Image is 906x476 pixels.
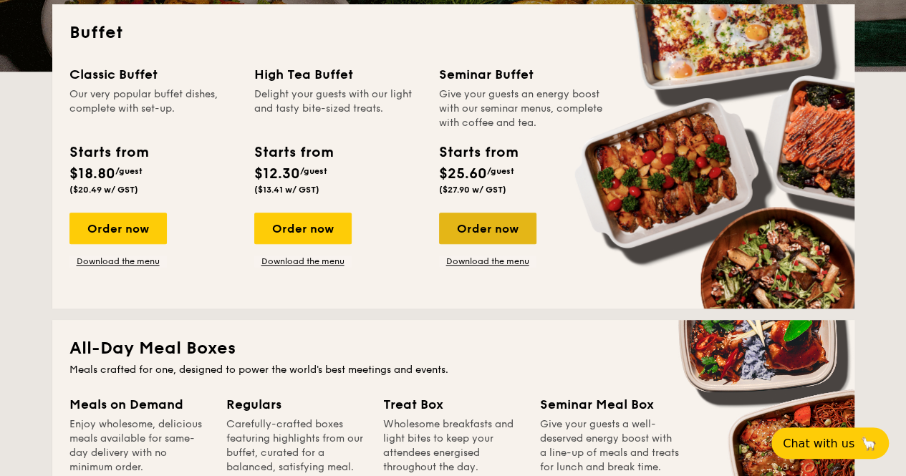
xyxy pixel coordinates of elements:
a: Download the menu [439,256,536,267]
div: Order now [439,213,536,244]
span: ($20.49 w/ GST) [69,185,138,195]
div: Our very popular buffet dishes, complete with set-up. [69,87,237,130]
div: Starts from [69,142,148,163]
span: $12.30 [254,165,300,183]
div: Seminar Buffet [439,64,607,84]
span: ($27.90 w/ GST) [439,185,506,195]
div: Meals on Demand [69,394,209,414]
a: Download the menu [254,256,352,267]
span: /guest [115,166,143,176]
div: Give your guests an energy boost with our seminar menus, complete with coffee and tea. [439,87,607,130]
div: Classic Buffet [69,64,237,84]
div: Order now [254,213,352,244]
div: High Tea Buffet [254,64,422,84]
span: /guest [300,166,327,176]
span: $25.60 [439,165,487,183]
span: Chat with us [783,437,854,450]
div: Delight your guests with our light and tasty bite-sized treats. [254,87,422,130]
div: Starts from [254,142,332,163]
div: Order now [69,213,167,244]
span: ($13.41 w/ GST) [254,185,319,195]
div: Enjoy wholesome, delicious meals available for same-day delivery with no minimum order. [69,417,209,475]
div: Starts from [439,142,517,163]
h2: Buffet [69,21,837,44]
div: Seminar Meal Box [540,394,680,414]
div: Regulars [226,394,366,414]
a: Download the menu [69,256,167,267]
div: Meals crafted for one, designed to power the world's best meetings and events. [69,363,837,377]
div: Give your guests a well-deserved energy boost with a line-up of meals and treats for lunch and br... [540,417,680,475]
div: Carefully-crafted boxes featuring highlights from our buffet, curated for a balanced, satisfying ... [226,417,366,475]
h2: All-Day Meal Boxes [69,337,837,360]
span: /guest [487,166,514,176]
div: Treat Box [383,394,523,414]
span: 🦙 [860,435,877,452]
div: Wholesome breakfasts and light bites to keep your attendees energised throughout the day. [383,417,523,475]
button: Chat with us🦙 [771,427,889,459]
span: $18.80 [69,165,115,183]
